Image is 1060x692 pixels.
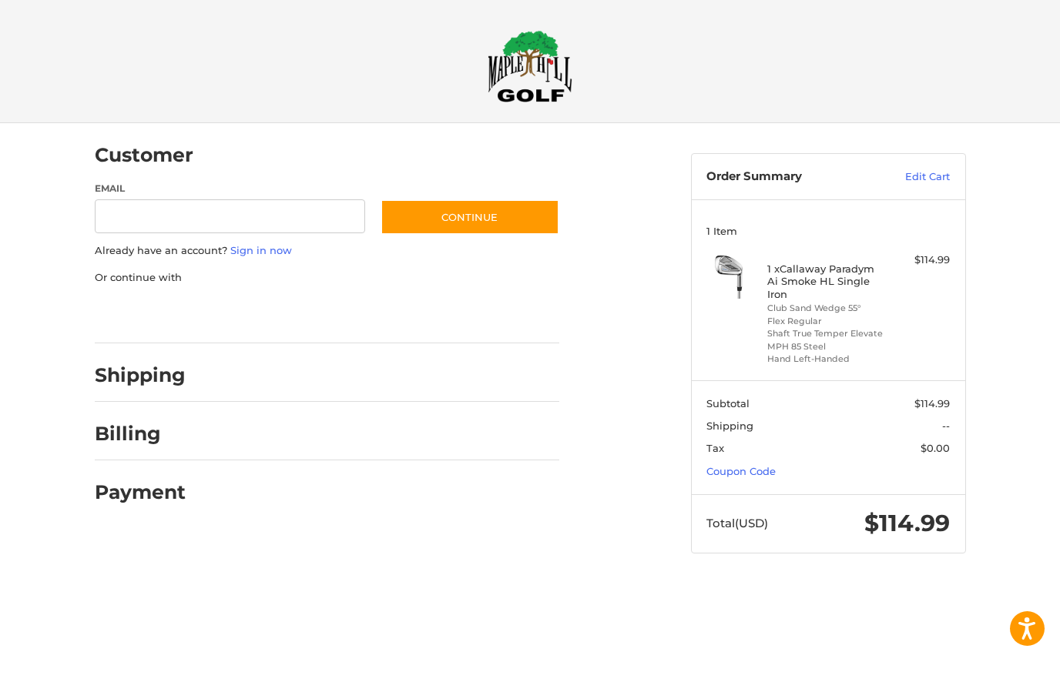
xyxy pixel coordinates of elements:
[230,244,292,256] a: Sign in now
[95,143,193,167] h2: Customer
[706,442,724,454] span: Tax
[706,516,768,530] span: Total (USD)
[95,182,366,196] label: Email
[706,420,753,432] span: Shipping
[89,300,205,328] iframe: PayPal-paypal
[914,397,950,410] span: $114.99
[767,353,885,366] li: Hand Left-Handed
[706,225,950,237] h3: 1 Item
[767,315,885,328] li: Flex Regular
[706,465,776,477] a: Coupon Code
[95,243,559,259] p: Already have an account?
[864,509,950,537] span: $114.99
[872,169,950,185] a: Edit Cart
[95,480,186,504] h2: Payment
[95,270,559,286] p: Or continue with
[220,300,336,328] iframe: PayPal-paylater
[767,302,885,315] li: Club Sand Wedge 55°
[767,262,885,300] h4: 1 x Callaway Paradym Ai Smoke HL Single Iron
[706,169,872,185] h3: Order Summary
[488,30,572,102] img: Maple Hill Golf
[942,420,950,432] span: --
[706,397,750,410] span: Subtotal
[95,422,185,446] h2: Billing
[921,442,950,454] span: $0.00
[351,300,466,328] iframe: PayPal-venmo
[767,327,885,353] li: Shaft True Temper Elevate MPH 85 Steel
[381,199,559,235] button: Continue
[889,252,950,268] div: $114.99
[95,363,186,387] h2: Shipping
